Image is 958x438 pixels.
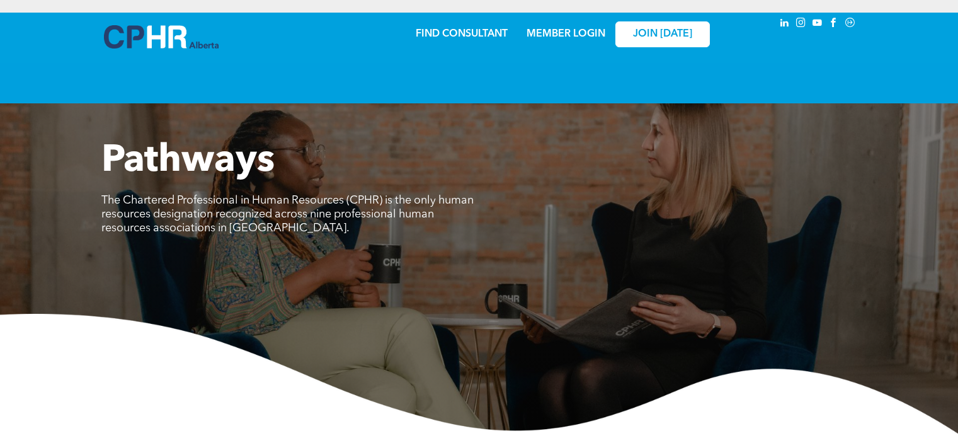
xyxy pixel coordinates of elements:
img: A blue and white logo for cp alberta [104,25,219,49]
a: instagram [794,16,808,33]
span: JOIN [DATE] [633,28,692,40]
span: Pathways [101,142,275,180]
a: facebook [827,16,841,33]
a: JOIN [DATE] [615,21,710,47]
span: The Chartered Professional in Human Resources (CPHR) is the only human resources designation reco... [101,195,474,234]
a: MEMBER LOGIN [527,29,605,39]
a: linkedin [778,16,792,33]
a: FIND CONSULTANT [416,29,508,39]
a: youtube [811,16,824,33]
a: Social network [843,16,857,33]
